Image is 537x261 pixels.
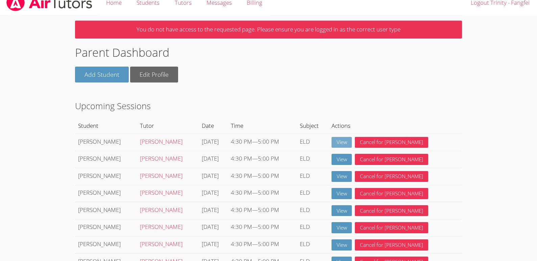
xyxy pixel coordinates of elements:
[297,134,328,151] td: ELD
[355,137,428,148] button: Cancel for [PERSON_NAME]
[202,137,225,147] div: [DATE]
[202,239,225,249] div: [DATE]
[332,154,352,165] a: View
[355,239,428,251] button: Cancel for [PERSON_NAME]
[231,138,252,145] span: 4:30 PM
[75,236,137,254] td: [PERSON_NAME]
[231,155,252,162] span: 4:30 PM
[231,205,294,215] div: —
[297,118,328,134] th: Subject
[332,222,352,233] a: View
[202,205,225,215] div: [DATE]
[75,67,129,82] a: Add Student
[137,118,199,134] th: Tutor
[297,236,328,254] td: ELD
[231,222,294,232] div: —
[199,118,228,134] th: Date
[75,219,137,236] td: [PERSON_NAME]
[228,118,297,134] th: Time
[140,206,182,214] a: [PERSON_NAME]
[297,219,328,236] td: ELD
[258,189,279,196] span: 5:00 PM
[202,222,225,232] div: [DATE]
[231,189,252,196] span: 4:30 PM
[140,223,182,231] a: [PERSON_NAME]
[140,138,182,145] a: [PERSON_NAME]
[355,222,428,233] button: Cancel for [PERSON_NAME]
[231,240,252,248] span: 4:30 PM
[75,118,137,134] th: Student
[75,185,137,202] td: [PERSON_NAME]
[140,172,182,180] a: [PERSON_NAME]
[75,21,462,39] p: You do not have access to the requested page. Please ensure you are logged in as the correct user...
[328,118,462,134] th: Actions
[202,188,225,198] div: [DATE]
[258,240,279,248] span: 5:00 PM
[355,171,428,182] button: Cancel for [PERSON_NAME]
[75,168,137,185] td: [PERSON_NAME]
[258,138,279,145] span: 5:00 PM
[231,239,294,249] div: —
[231,223,252,231] span: 4:30 PM
[231,206,252,214] span: 4:30 PM
[297,185,328,202] td: ELD
[231,154,294,164] div: —
[332,188,352,199] a: View
[355,205,428,216] button: Cancel for [PERSON_NAME]
[332,137,352,148] a: View
[140,189,182,196] a: [PERSON_NAME]
[140,240,182,248] a: [PERSON_NAME]
[75,202,137,219] td: [PERSON_NAME]
[258,223,279,231] span: 5:00 PM
[258,206,279,214] span: 5:00 PM
[231,171,294,181] div: —
[231,172,252,180] span: 4:30 PM
[258,155,279,162] span: 5:00 PM
[75,134,137,151] td: [PERSON_NAME]
[297,168,328,185] td: ELD
[130,67,178,82] a: Edit Profile
[202,171,225,181] div: [DATE]
[258,172,279,180] span: 5:00 PM
[75,99,462,112] h2: Upcoming Sessions
[355,188,428,199] button: Cancel for [PERSON_NAME]
[140,155,182,162] a: [PERSON_NAME]
[332,239,352,251] a: View
[332,171,352,182] a: View
[355,154,428,165] button: Cancel for [PERSON_NAME]
[332,205,352,216] a: View
[202,154,225,164] div: [DATE]
[75,151,137,168] td: [PERSON_NAME]
[231,188,294,198] div: —
[297,202,328,219] td: ELD
[75,44,462,61] h1: Parent Dashboard
[231,137,294,147] div: —
[297,151,328,168] td: ELD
